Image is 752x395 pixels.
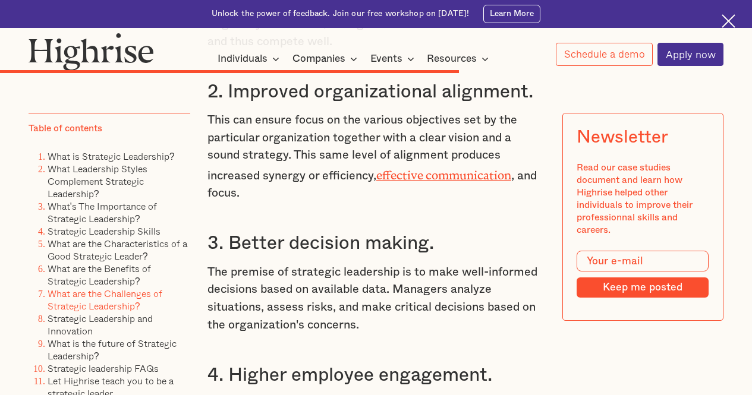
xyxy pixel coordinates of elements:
h3: 3. Better decision making. [207,232,545,255]
input: Keep me posted [577,277,709,297]
a: What are the Challenges of Strategic Leadership? [48,286,162,313]
div: Resources [427,52,477,66]
div: Resources [427,52,492,66]
a: Apply now [657,43,723,66]
div: Individuals [218,52,283,66]
a: Strategic leadership FAQs [48,361,159,375]
div: Events [370,52,418,66]
a: What are the Benefits of Strategic Leadership? [48,261,151,288]
a: Learn More [483,5,541,23]
a: Schedule a demo [556,43,653,66]
div: Companies [292,52,361,66]
a: Strategic Leadership Skills [48,224,161,238]
a: What is Strategic Leadership? [48,149,175,163]
a: What is the future of Strategic Leadership? [48,336,177,363]
h3: 2. Improved organizational alignment. [207,80,545,103]
div: Table of contents [29,122,102,135]
img: Cross icon [722,14,735,28]
div: Newsletter [577,127,668,147]
div: Unlock the power of feedback. Join our free workshop on [DATE]! [212,8,470,20]
a: What are the Characteristics of a Good Strategic Leader? [48,236,187,263]
div: Individuals [218,52,268,66]
img: Highrise logo [29,33,154,71]
div: Events [370,52,402,66]
form: Modal Form [577,251,709,298]
div: Companies [292,52,345,66]
a: What Leadership Styles Complement Strategic Leadership? [48,162,147,201]
a: effective communication [376,169,511,176]
input: Your e-mail [577,251,709,272]
h3: 4. Higher employee engagement. [207,364,545,387]
a: Strategic Leadership and Innovation [48,311,153,338]
div: Read our case studies document and learn how Highrise helped other individuals to improve their p... [577,162,709,236]
p: This can ensure focus on the various objectives set by the particular organization together with ... [207,112,545,203]
p: The premise of strategic leadership is to make well-informed decisions based on available data. M... [207,264,545,334]
a: What's The Importance of Strategic Leadership? [48,199,157,226]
